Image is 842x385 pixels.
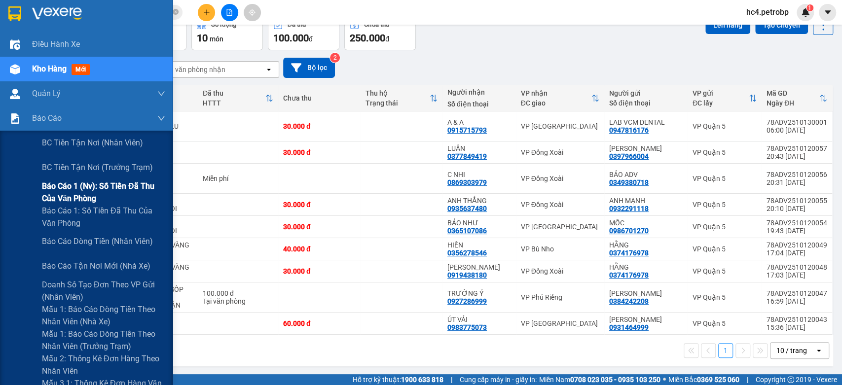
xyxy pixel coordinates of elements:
div: 0983775073 [447,323,487,331]
span: BC tiền tận nơi (nhân viên) [42,137,143,149]
div: 78ADV2510120049 [767,241,827,249]
div: VP Quận 5 [693,293,757,301]
button: Tạo Chuyến [755,16,808,34]
div: 0869303979 [447,178,487,186]
div: VP Đồng Xoài [521,201,599,209]
div: 0365107086 [447,227,487,235]
span: đ [385,35,389,43]
button: aim [244,4,261,21]
span: Hỗ trợ kỹ thuật: [353,374,443,385]
div: Chọn văn phòng nhận [157,65,225,74]
div: HOÀNG KIM [609,289,683,297]
div: 0374176978 [609,271,649,279]
div: 0932291118 [609,205,649,212]
div: 19:43 [DATE] [767,227,827,235]
div: 20:31 [DATE] [767,178,827,186]
div: 17:03 [DATE] [767,271,827,279]
div: Thu hộ [365,89,430,97]
button: Bộ lọc [283,58,335,78]
div: A & A [447,118,511,126]
div: KIM HƯỜNG [447,263,511,271]
div: 0915715793 [447,126,487,134]
span: đ [309,35,313,43]
div: ANH MẠNH [609,197,683,205]
sup: 1 [806,4,813,11]
th: Toggle SortBy [516,85,604,111]
div: VP Quận 5 [693,223,757,231]
button: Lên hàng [705,16,750,34]
div: 100.000 đ [203,289,273,297]
span: 1 [808,4,811,11]
div: Số lượng [211,21,236,28]
div: ANH THẮNG [447,197,511,205]
div: 78ADV2510120055 [767,197,827,205]
div: VP Đồng Xoài [521,175,599,182]
div: Đã thu [288,21,306,28]
span: Doanh số tạo đơn theo VP gửi (nhân viên) [42,279,165,303]
div: MỐC [609,219,683,227]
span: Mẫu 1: Báo cáo dòng tiền theo nhân viên (nhà xe) [42,303,165,328]
div: 30.000 đ [283,201,356,209]
div: VP [GEOGRAPHIC_DATA] [521,319,599,327]
div: C NHI [447,171,511,178]
div: 78ADV2510120056 [767,171,827,178]
div: VP nhận [521,89,591,97]
div: ĐC giao [521,99,591,107]
div: 30.000 đ [283,267,356,275]
span: plus [203,9,210,16]
div: HTTT [203,99,265,107]
span: Báo cáo 1: Số tiền đã thu của văn phòng [42,205,165,229]
div: LAB VCM DENTAL [609,118,683,126]
div: HẰNG [609,241,683,249]
span: mới [72,64,90,75]
div: 0931464999 [609,323,649,331]
span: Quản Lý [32,87,61,100]
button: Chưa thu250.000đ [344,15,416,50]
span: Miền Bắc [668,374,739,385]
div: 0986701270 [609,227,649,235]
th: Toggle SortBy [198,85,278,111]
div: BẢO NHƯ [447,219,511,227]
span: down [157,90,165,98]
div: Trạng thái [365,99,430,107]
div: 06:00 [DATE] [767,126,827,134]
div: 0397966004 [609,152,649,160]
div: 0377849419 [447,152,487,160]
div: 0919438180 [447,271,487,279]
div: Đã thu [203,89,265,97]
div: BẢO ADV [609,171,683,178]
div: 15:36 [DATE] [767,323,827,331]
div: VP Bù Nho [521,245,599,253]
th: Toggle SortBy [762,85,832,111]
div: TRƯỜNG Ý [447,289,511,297]
span: 10 [197,32,208,44]
div: Số điện thoại [609,99,683,107]
span: Mẫu 1: Báo cáo dòng tiền theo nhân viên (trưởng trạm) [42,328,165,352]
div: Tại văn phòng [203,297,273,305]
div: VP Quận 5 [693,175,757,182]
span: Mẫu 2: Thống kê đơn hàng theo nhân viên [42,352,165,377]
div: Chưa thu [283,94,356,102]
div: 78ADV2510130001 [767,118,827,126]
span: ⚪️ [663,378,666,382]
span: Kho hàng [32,64,67,73]
th: Toggle SortBy [688,85,762,111]
svg: open [815,347,823,354]
span: down [157,114,165,122]
span: file-add [226,9,233,16]
button: Số lượng10món [191,15,263,50]
div: ĐC lấy [693,99,749,107]
div: ANH VŨ [609,144,683,152]
sup: 2 [330,53,340,63]
div: 30.000 đ [283,223,356,231]
button: 1 [718,343,733,358]
strong: 1900 633 818 [401,376,443,384]
div: Người gửi [609,89,683,97]
svg: open [265,66,273,73]
span: Cung cấp máy in - giấy in: [460,374,537,385]
div: VP Quận 5 [693,122,757,130]
div: VP gửi [693,89,749,97]
span: caret-down [823,8,832,17]
span: hc4.petrobp [738,6,797,18]
div: 30.000 đ [283,122,356,130]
